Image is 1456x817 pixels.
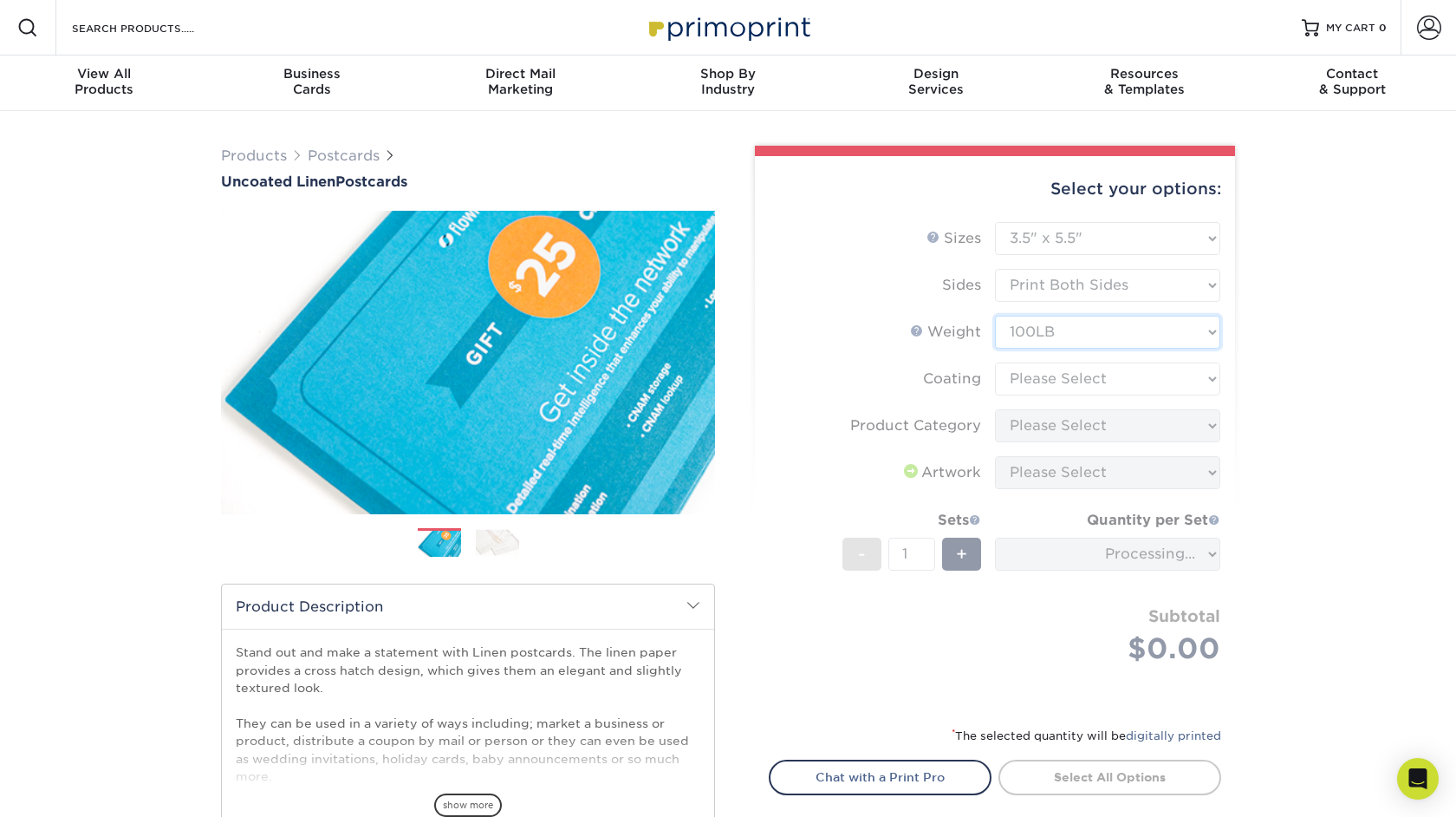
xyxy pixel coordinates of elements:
span: show more [434,794,502,817]
span: Shop By [624,66,832,82]
div: Cards [208,66,416,97]
small: The selected quantity will be [952,729,1221,742]
a: Select All Options [998,760,1221,794]
div: Marketing [416,66,624,97]
span: Design [832,66,1040,82]
img: Postcards 01 [418,529,461,559]
img: Postcards 02 [476,529,519,556]
img: Uncoated Linen 01 [221,192,715,533]
a: Postcards [308,147,380,164]
a: Uncoated LinenPostcards [221,173,715,190]
div: Open Intercom Messenger [1397,758,1439,800]
a: Products [221,147,287,164]
input: SEARCH PRODUCTS..... [70,17,239,38]
div: & Templates [1040,66,1248,97]
span: MY CART [1326,21,1375,36]
a: DesignServices [832,56,1040,111]
h1: Postcards [221,173,715,190]
div: Services [832,66,1040,97]
span: Resources [1040,66,1248,82]
a: Shop ByIndustry [624,56,832,111]
div: & Support [1248,66,1456,97]
span: Uncoated Linen [221,173,335,190]
span: Business [208,66,416,82]
div: Industry [624,66,832,97]
a: Direct MailMarketing [416,56,624,111]
a: Chat with a Print Pro [769,760,991,794]
h2: Product Description [222,585,714,629]
span: Direct Mail [416,66,624,82]
span: 0 [1379,22,1387,34]
span: Contact [1248,66,1456,82]
a: digitally printed [1126,729,1221,742]
div: Select your options: [769,156,1221,222]
a: BusinessCards [208,56,416,111]
a: Contact& Support [1248,56,1456,111]
img: Primoprint [641,9,815,46]
a: Resources& Templates [1040,56,1248,111]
